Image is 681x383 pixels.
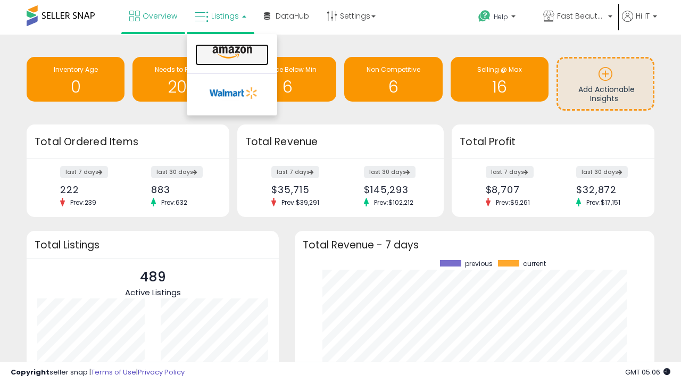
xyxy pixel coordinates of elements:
div: $32,872 [576,184,636,195]
span: Hi IT [636,11,650,21]
span: DataHub [276,11,309,21]
div: $145,293 [364,184,425,195]
a: Inventory Age 0 [27,57,124,102]
div: 883 [151,184,211,195]
a: Needs to Reprice 207 [132,57,230,102]
label: last 30 days [576,166,628,178]
span: 2025-09-18 05:06 GMT [625,367,670,377]
span: Prev: $9,261 [491,198,535,207]
a: Help [470,2,534,35]
span: Prev: $39,291 [276,198,325,207]
span: Prev: 239 [65,198,102,207]
a: Selling @ Max 16 [451,57,549,102]
span: Fast Beauty ([GEOGRAPHIC_DATA]) [557,11,605,21]
div: $8,707 [486,184,545,195]
span: Needs to Reprice [155,65,209,74]
span: Prev: 632 [156,198,193,207]
a: Non Competitive 6 [344,57,442,102]
h1: 207 [138,78,225,96]
h3: Total Ordered Items [35,135,221,149]
i: Get Help [478,10,491,23]
span: previous [465,260,493,268]
span: Overview [143,11,177,21]
label: last 7 days [60,166,108,178]
span: current [523,260,546,268]
span: Prev: $17,151 [581,198,626,207]
span: BB Price Below Min [258,65,317,74]
label: last 7 days [271,166,319,178]
label: last 30 days [364,166,416,178]
div: 222 [60,184,120,195]
h3: Total Profit [460,135,646,149]
span: Selling @ Max [477,65,522,74]
h1: 0 [32,78,119,96]
div: $35,715 [271,184,333,195]
a: Hi IT [622,11,657,35]
span: Add Actionable Insights [578,84,635,104]
h3: Total Revenue [245,135,436,149]
span: Listings [211,11,239,21]
strong: Copyright [11,367,49,377]
h1: 6 [350,78,437,96]
p: 489 [125,267,181,287]
span: Non Competitive [367,65,420,74]
span: Active Listings [125,287,181,298]
div: seller snap | | [11,368,185,378]
label: last 7 days [486,166,534,178]
span: Inventory Age [54,65,98,74]
a: Terms of Use [91,367,136,377]
h1: 6 [244,78,331,96]
span: Prev: $102,212 [369,198,419,207]
h3: Total Listings [35,241,271,249]
label: last 30 days [151,166,203,178]
h1: 16 [456,78,543,96]
a: Privacy Policy [138,367,185,377]
a: Add Actionable Insights [558,59,653,109]
a: BB Price Below Min 6 [238,57,336,102]
h3: Total Revenue - 7 days [303,241,646,249]
span: Help [494,12,508,21]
